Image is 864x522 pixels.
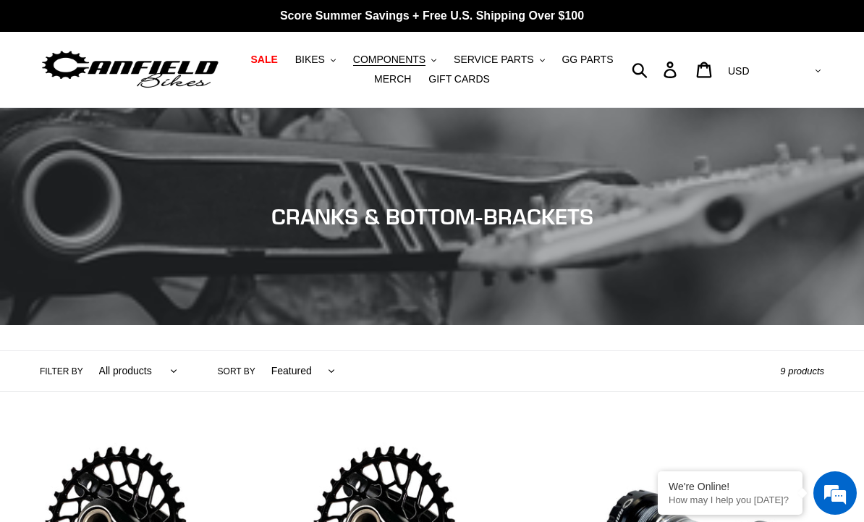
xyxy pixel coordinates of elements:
p: How may I help you today? [669,494,792,505]
span: SERVICE PARTS [454,54,533,66]
span: MERCH [374,73,411,85]
a: GG PARTS [554,50,620,70]
a: MERCH [367,70,418,89]
button: SERVICE PARTS [446,50,551,70]
a: SALE [243,50,284,70]
label: Sort by [218,365,255,378]
button: COMPONENTS [346,50,444,70]
span: CRANKS & BOTTOM-BRACKETS [271,203,593,230]
span: COMPONENTS [353,54,425,66]
span: SALE [250,54,277,66]
div: We're Online! [669,481,792,492]
span: BIKES [295,54,325,66]
img: Canfield Bikes [40,47,221,93]
button: BIKES [288,50,343,70]
span: GIFT CARDS [428,73,490,85]
label: Filter by [40,365,83,378]
span: 9 products [780,366,824,376]
span: GG PARTS [562,54,613,66]
a: GIFT CARDS [421,70,497,89]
